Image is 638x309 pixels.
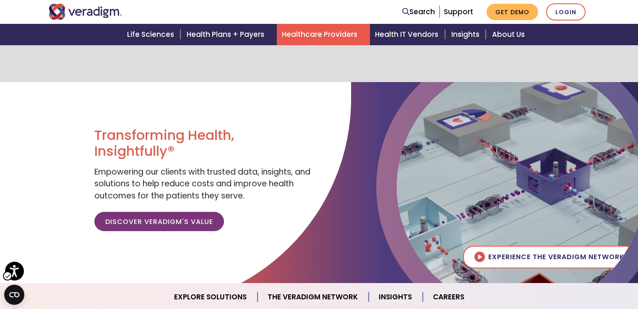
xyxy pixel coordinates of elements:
a: Explore Solutions [164,286,258,308]
a: Health Plans + Payers [182,24,277,45]
h1: Transforming Health, Insightfully® [94,127,312,160]
a: Insights [369,286,423,308]
a: Login [546,3,586,21]
div: Page Menu [164,286,474,308]
a: The Veradigm Network [258,286,369,308]
div: Header Menu [273,3,596,21]
a: Support [444,7,473,17]
a: Healthcare Providers [277,24,370,45]
button: Open CMP widget [4,285,24,305]
ul: Main Menu [122,24,535,45]
a: Discover Veradigm's Value [94,212,224,231]
a: Life Sciences [122,24,182,45]
span: Empowering our clients with trusted data, insights, and solutions to help reduce costs and improv... [94,166,310,201]
div: Header Menu [6,24,632,45]
a: Get Demo [487,4,538,20]
a: Search [402,6,435,18]
img: Veradigm logo [49,4,122,20]
a: Health IT Vendors [370,24,446,45]
a: Careers [423,286,474,308]
a: Insights [446,24,487,45]
ul: Main Menu [164,286,474,308]
a: About Us [487,24,535,45]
